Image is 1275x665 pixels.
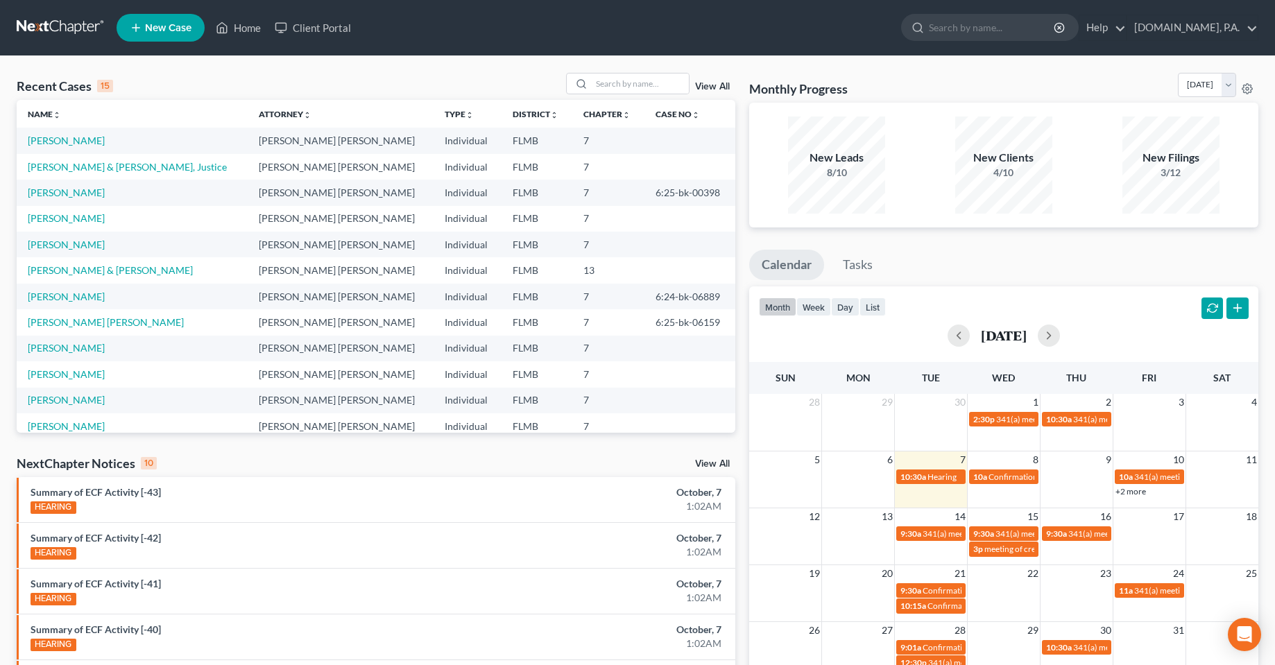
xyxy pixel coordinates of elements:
span: 14 [953,508,967,525]
span: meeting of creditors [984,544,1057,554]
span: 3 [1177,394,1186,411]
a: +2 more [1115,486,1146,496]
span: Wed [992,372,1015,383]
span: Tue [922,372,940,383]
span: Sat [1213,372,1231,383]
span: 9:30a [900,585,921,596]
div: 3/12 [1122,166,1220,180]
a: [DOMAIN_NAME], P.A. [1127,15,1258,40]
td: 7 [572,206,644,232]
h3: Monthly Progress [749,80,848,97]
input: Search by name... [592,74,689,94]
span: 31 [1172,622,1186,639]
span: 23 [1099,565,1113,582]
div: Recent Cases [17,78,113,94]
td: 6:24-bk-06889 [644,284,735,309]
td: [PERSON_NAME] [PERSON_NAME] [248,413,434,439]
td: [PERSON_NAME] [PERSON_NAME] [248,206,434,232]
div: HEARING [31,593,76,605]
a: Help [1079,15,1126,40]
a: [PERSON_NAME] [28,187,105,198]
span: 6 [886,451,894,468]
td: [PERSON_NAME] [PERSON_NAME] [248,309,434,335]
div: New Filings [1122,150,1220,166]
div: HEARING [31,639,76,651]
a: [PERSON_NAME] [28,212,105,224]
td: Individual [434,154,502,180]
td: 7 [572,284,644,309]
td: 7 [572,361,644,387]
td: FLMB [502,388,572,413]
td: 7 [572,388,644,413]
i: unfold_more [550,111,558,119]
div: 1:02AM [500,545,721,559]
span: 10:30a [1046,642,1072,653]
span: 341(a) meeting [1073,642,1128,653]
span: 29 [880,394,894,411]
button: month [759,297,796,316]
td: 7 [572,336,644,361]
td: FLMB [502,413,572,439]
span: 341(a) meeting [923,528,977,539]
span: Confirmation Hearing [927,601,1007,611]
div: 15 [97,80,113,92]
i: unfold_more [465,111,474,119]
div: Open Intercom Messenger [1228,618,1261,651]
a: Summary of ECF Activity [-43] [31,486,161,498]
a: Nameunfold_more [28,109,61,119]
span: 10:30a [900,472,926,482]
span: 12 [807,508,821,525]
td: 7 [572,309,644,335]
td: Individual [434,232,502,257]
span: 341(a) meeting [1134,585,1189,596]
span: 15 [1026,508,1040,525]
div: 10 [141,457,157,469]
td: 7 [572,154,644,180]
td: FLMB [502,154,572,180]
a: Case Nounfold_more [656,109,700,119]
div: 1:02AM [500,499,721,513]
span: 341(a) meeting [996,414,1051,424]
td: 7 [572,128,644,153]
span: 341(a) meeting [1134,472,1189,482]
td: FLMB [502,284,572,309]
td: [PERSON_NAME] [PERSON_NAME] [248,257,434,283]
div: October, 7 [500,577,721,591]
span: 10a [973,472,987,482]
div: HEARING [31,501,76,514]
span: 9 [1104,451,1113,468]
span: 10:15a [900,601,926,611]
span: Confirmation hearing [989,472,1067,482]
span: 8 [1032,451,1040,468]
span: 7 [959,451,967,468]
td: FLMB [502,361,572,387]
button: list [859,297,886,316]
span: 341(a) meeting [1073,414,1128,424]
div: October, 7 [500,623,721,637]
span: Confirmation hearing [923,585,1001,596]
a: [PERSON_NAME] & [PERSON_NAME], Justice [28,161,227,173]
span: Thu [1066,372,1086,383]
a: [PERSON_NAME] [28,420,105,432]
a: Chapterunfold_more [583,109,631,119]
span: Mon [846,372,871,383]
div: New Clients [955,150,1052,166]
span: 24 [1172,565,1186,582]
td: Individual [434,388,502,413]
td: 6:25-bk-06159 [644,309,735,335]
td: FLMB [502,128,572,153]
td: Individual [434,309,502,335]
span: 1 [1032,394,1040,411]
div: 1:02AM [500,637,721,650]
span: 16 [1099,508,1113,525]
span: 10:30a [1046,414,1072,424]
a: View All [695,82,730,92]
span: 9:30a [900,528,921,539]
td: Individual [434,128,502,153]
a: Tasks [830,250,885,280]
span: 9:30a [973,528,994,539]
td: [PERSON_NAME] [PERSON_NAME] [248,336,434,361]
td: FLMB [502,336,572,361]
td: 7 [572,180,644,205]
td: 13 [572,257,644,283]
